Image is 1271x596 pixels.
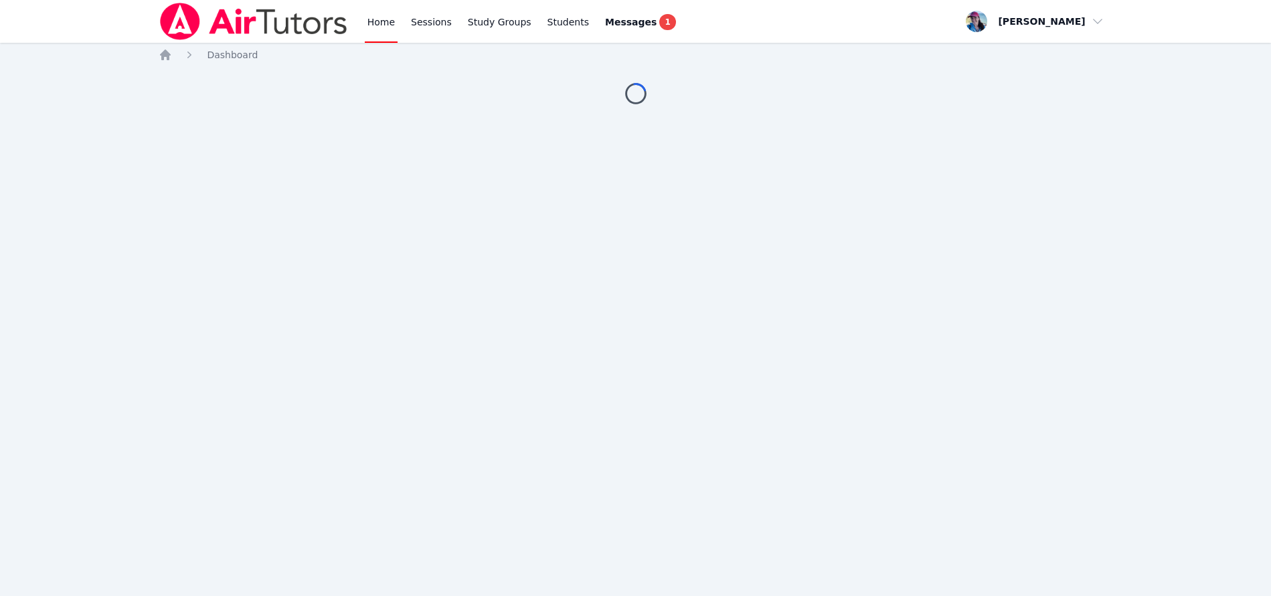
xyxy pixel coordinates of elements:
a: Dashboard [207,48,258,62]
nav: Breadcrumb [159,48,1112,62]
span: 1 [659,14,675,30]
span: Messages [605,15,657,29]
span: Dashboard [207,49,258,60]
img: Air Tutors [159,3,348,40]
